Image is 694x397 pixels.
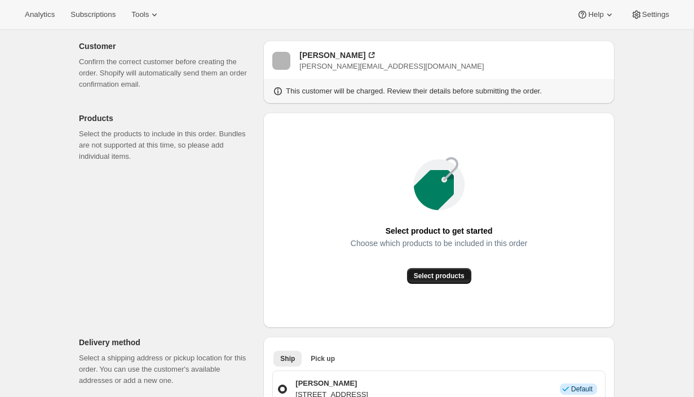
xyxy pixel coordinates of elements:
p: Delivery method [79,337,254,348]
p: Select the products to include in this order. Bundles are not supported at this time, so please a... [79,128,254,162]
span: Select product to get started [386,223,493,239]
span: [PERSON_NAME][EMAIL_ADDRESS][DOMAIN_NAME] [299,62,484,70]
p: Customer [79,41,254,52]
button: Select products [407,268,471,284]
button: Tools [125,7,167,23]
p: Products [79,113,254,124]
button: Analytics [18,7,61,23]
span: Ship [280,354,295,363]
button: Subscriptions [64,7,122,23]
button: Settings [624,7,676,23]
span: Subscriptions [70,10,116,19]
span: Brian Singer [272,52,290,70]
span: Help [588,10,603,19]
p: This customer will be charged. Review their details before submitting the order. [286,86,542,97]
span: Default [571,385,593,394]
span: Pick up [311,354,335,363]
p: Confirm the correct customer before creating the order. Shopify will automatically send them an o... [79,56,254,90]
p: [PERSON_NAME] [295,378,368,389]
span: Select products [414,271,465,280]
span: Analytics [25,10,55,19]
div: [PERSON_NAME] [299,50,365,61]
span: Tools [131,10,149,19]
p: Select a shipping address or pickup location for this order. You can use the customer's available... [79,353,254,386]
button: Help [570,7,621,23]
span: Choose which products to be included in this order [351,235,528,251]
span: Settings [642,10,669,19]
